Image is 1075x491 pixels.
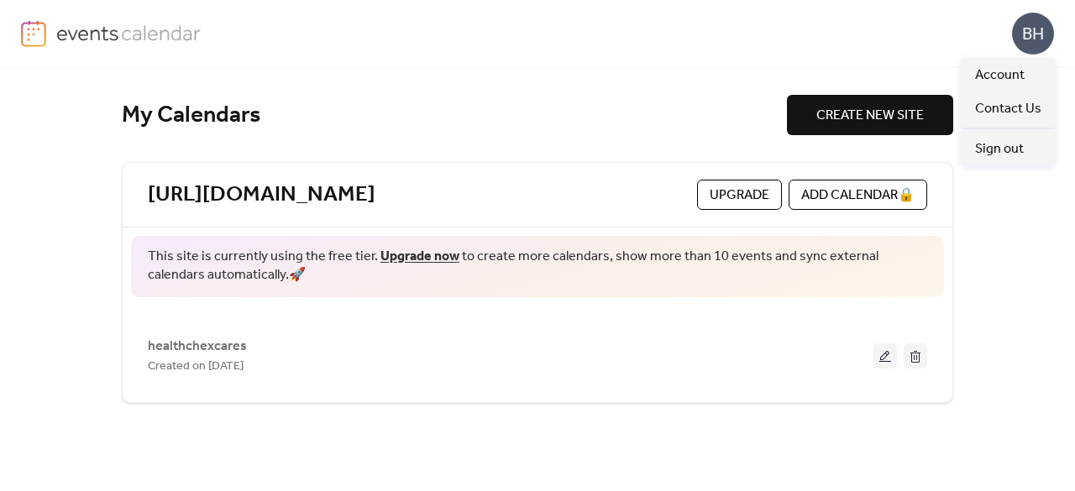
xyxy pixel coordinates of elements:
[1012,13,1054,55] div: BH
[975,99,1041,119] span: Contact Us
[56,20,202,45] img: logo-type
[962,58,1055,91] a: Account
[148,342,247,351] a: healthchexcares
[148,357,244,377] span: Created on [DATE]
[962,91,1055,125] a: Contact Us
[380,243,459,269] a: Upgrade now
[148,337,247,357] span: healthchexcares
[21,20,46,47] img: logo
[816,106,924,126] span: CREATE NEW SITE
[122,101,787,130] div: My Calendars
[787,95,953,135] button: CREATE NEW SITE
[975,65,1025,86] span: Account
[975,139,1024,159] span: Sign out
[710,185,769,206] span: Upgrade
[148,248,927,285] span: This site is currently using the free tier. to create more calendars, show more than 10 events an...
[697,180,782,210] button: Upgrade
[148,181,375,209] a: [URL][DOMAIN_NAME]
